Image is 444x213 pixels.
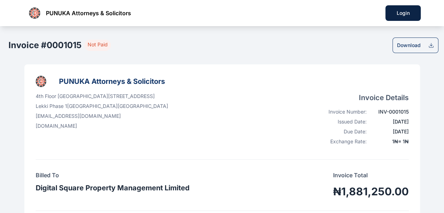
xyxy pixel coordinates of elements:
[385,5,421,21] button: Login
[320,93,409,103] h4: Invoice Details
[36,122,168,129] p: [DOMAIN_NAME]
[320,118,367,125] div: Issued Date:
[397,10,409,17] div: Login
[371,128,409,135] div: [DATE]
[36,103,168,110] p: Lekki Phase 1 [GEOGRAPHIC_DATA] [GEOGRAPHIC_DATA]
[320,108,367,115] div: Invoice Number:
[59,76,165,87] h3: PUNUKA Attorneys & Solicitors
[333,185,409,198] h1: ₦1,881,250.00
[29,7,40,19] img: businessLogo
[371,138,409,145] div: 1 ₦ = 1 ₦
[397,42,421,49] div: Download
[371,118,409,125] div: [DATE]
[36,93,168,100] p: 4th Floor [GEOGRAPHIC_DATA][STREET_ADDRESS]
[84,40,111,51] span: Not Paid
[320,138,367,145] div: Exchange Rate:
[371,108,409,115] div: INV-0001015
[36,113,168,120] p: [EMAIL_ADDRESS][DOMAIN_NAME]
[320,128,367,135] div: Due Date:
[36,171,190,179] h4: Billed To
[36,182,190,194] h3: Digital Square Property Management Limited
[333,171,409,179] p: Invoice Total
[6,38,111,53] button: Invoice #0001015 Not Paid
[36,76,46,87] img: businessLogo
[46,9,131,17] span: PUNUKA Attorneys & Solicitors
[8,40,82,51] h2: Invoice # 0001015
